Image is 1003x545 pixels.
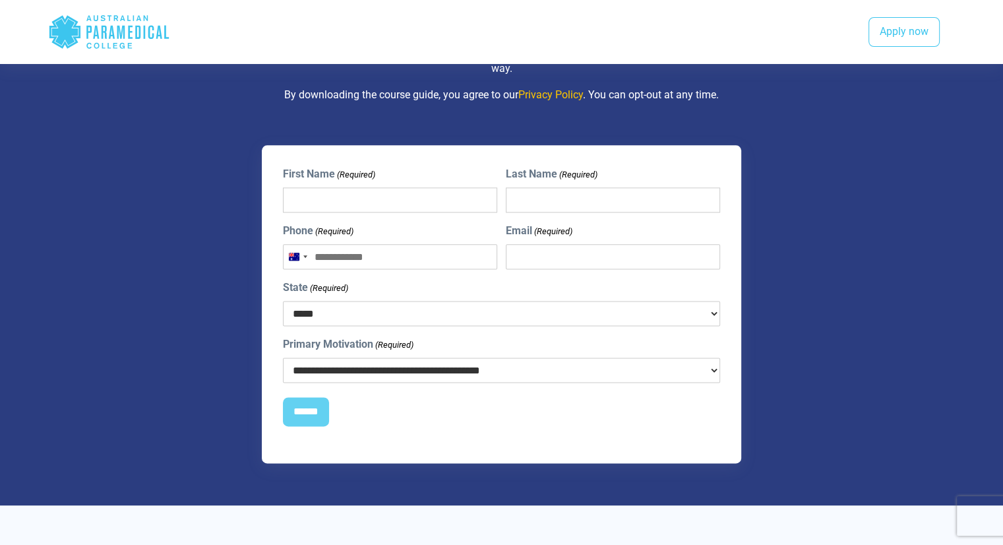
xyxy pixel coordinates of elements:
label: Phone [283,223,353,239]
span: (Required) [336,168,375,181]
span: (Required) [309,282,348,295]
div: Australian Paramedical College [48,11,170,53]
label: First Name [283,166,375,182]
span: (Required) [314,225,353,238]
label: Email [506,223,572,239]
label: Primary Motivation [283,337,413,352]
span: (Required) [533,225,573,238]
label: Last Name [506,166,597,182]
button: Selected country [284,245,311,269]
a: Apply now [868,17,940,48]
span: (Required) [559,168,598,181]
p: By downloading the course guide, you agree to our . You can opt-out at any time. [116,87,888,103]
a: Privacy Policy [518,88,583,101]
label: State [283,280,348,296]
span: (Required) [374,338,413,352]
